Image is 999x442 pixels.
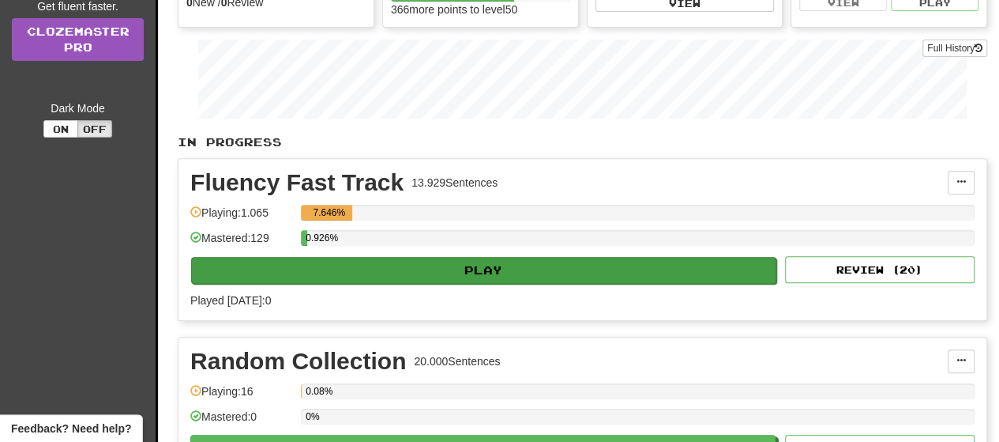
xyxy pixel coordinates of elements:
button: Play [191,257,776,284]
button: On [43,120,78,138]
p: In Progress [178,134,987,150]
button: Full History [922,40,987,57]
div: Dark Mode [12,100,144,116]
button: Review (20) [785,256,975,283]
div: Mastered: 0 [190,409,293,435]
div: Playing: 1.065 [190,205,293,231]
div: 7.646% [306,205,352,221]
div: Random Collection [190,349,406,373]
a: ClozemasterPro [12,18,144,61]
div: Mastered: 129 [190,230,293,256]
div: Playing: 16 [190,383,293,410]
button: Off [77,120,112,138]
span: Open feedback widget [11,421,131,436]
div: 366 more points to level 50 [391,2,570,17]
div: Fluency Fast Track [190,171,404,195]
div: 0.926% [306,230,307,246]
span: Played [DATE]: 0 [190,294,271,307]
div: 20.000 Sentences [414,353,500,369]
div: 13.929 Sentences [411,175,498,191]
